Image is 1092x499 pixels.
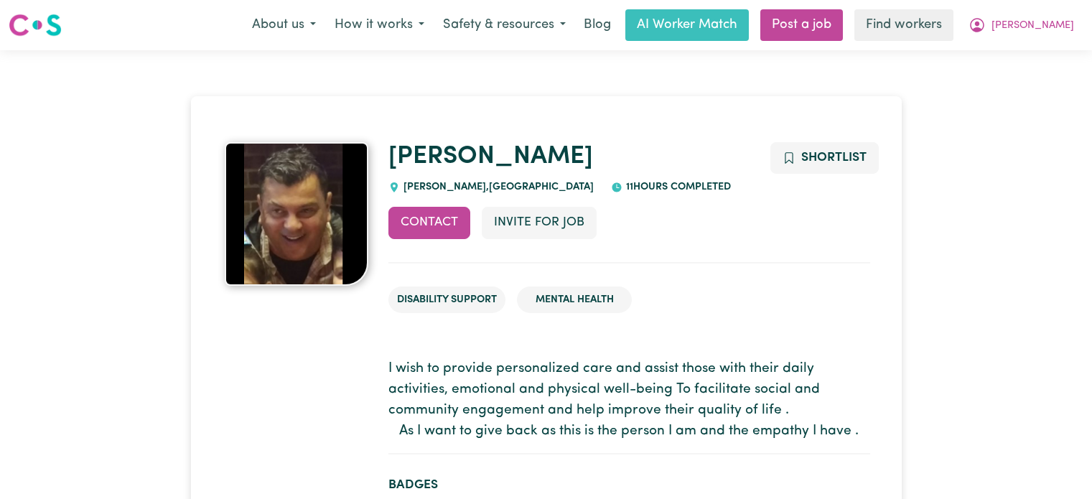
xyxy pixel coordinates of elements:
[575,9,620,41] a: Blog
[400,182,594,192] span: [PERSON_NAME] , [GEOGRAPHIC_DATA]
[325,10,434,40] button: How it works
[625,9,749,41] a: AI Worker Match
[225,142,368,286] img: Jeff
[434,10,575,40] button: Safety & resources
[760,9,843,41] a: Post a job
[388,359,870,442] p: I wish to provide personalized care and assist those with their daily activities, emotional and p...
[991,18,1074,34] span: [PERSON_NAME]
[388,144,593,169] a: [PERSON_NAME]
[517,286,632,314] li: Mental Health
[223,142,372,286] a: Jeff's profile picture'
[243,10,325,40] button: About us
[801,151,867,164] span: Shortlist
[388,477,870,493] h2: Badges
[854,9,953,41] a: Find workers
[388,207,470,238] button: Contact
[959,10,1083,40] button: My Account
[9,12,62,38] img: Careseekers logo
[770,142,879,174] button: Add to shortlist
[388,286,505,314] li: Disability Support
[622,182,731,192] span: 11 hours completed
[9,9,62,42] a: Careseekers logo
[482,207,597,238] button: Invite for Job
